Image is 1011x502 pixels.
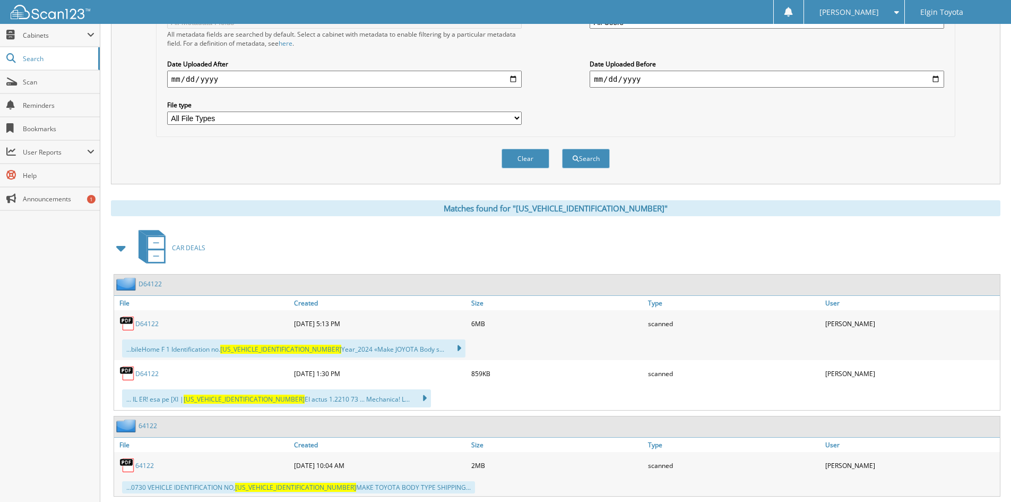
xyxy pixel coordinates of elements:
a: Created [291,296,469,310]
div: 2MB [469,455,646,476]
a: 64122 [135,461,154,470]
img: folder2.png [116,277,139,291]
img: PDF.png [119,365,135,381]
div: [PERSON_NAME] [823,455,1000,476]
a: File [114,296,291,310]
input: end [590,71,944,88]
img: PDF.png [119,457,135,473]
a: File [114,438,291,452]
a: here [279,39,292,48]
span: Reminders [23,101,94,110]
a: 64122 [139,421,157,430]
div: [DATE] 10:04 AM [291,455,469,476]
div: [PERSON_NAME] [823,363,1000,384]
span: User Reports [23,148,87,157]
div: scanned [645,455,823,476]
img: folder2.png [116,419,139,432]
a: User [823,296,1000,310]
div: ...0730 VEHICLE IDENTIFICATION NO, MAKE TOYOTA BODY TYPE SHIPPING... [122,481,475,494]
div: ...bileHome F 1 Identification no. Year_2024 «Make JOYOTA Body s... [122,339,465,358]
a: Created [291,438,469,452]
button: Search [562,149,610,168]
span: Announcements [23,194,94,203]
span: Scan [23,78,94,87]
span: Cabinets [23,31,87,40]
a: User [823,438,1000,452]
span: Elgin Toyota [920,9,963,15]
div: scanned [645,313,823,334]
a: Size [469,438,646,452]
span: CAR DEALS [172,243,205,252]
a: Type [645,438,823,452]
span: Help [23,171,94,180]
img: PDF.png [119,316,135,331]
button: Clear [502,149,549,168]
span: Search [23,54,93,63]
a: D64122 [135,319,159,328]
div: 6MB [469,313,646,334]
div: scanned [645,363,823,384]
div: All metadata fields are searched by default. Select a cabinet with metadata to enable filtering b... [167,30,522,48]
span: [US_VEHICLE_IDENTIFICATION_NUMBER] [184,395,305,404]
div: 1 [87,195,96,203]
span: [PERSON_NAME] [819,9,879,15]
input: start [167,71,522,88]
span: [US_VEHICLE_IDENTIFICATION_NUMBER] [220,345,341,354]
div: ... IL ER! esa pe [XI | EI actus 1.2210 73 ... Mechanica! L... [122,389,431,407]
a: Size [469,296,646,310]
iframe: Chat Widget [958,451,1011,502]
img: scan123-logo-white.svg [11,5,90,19]
div: [DATE] 5:13 PM [291,313,469,334]
div: [PERSON_NAME] [823,313,1000,334]
a: CAR DEALS [132,227,205,269]
label: File type [167,100,522,109]
span: [US_VEHICLE_IDENTIFICATION_NUMBER] [235,483,356,492]
label: Date Uploaded Before [590,59,944,69]
a: D64122 [135,369,159,378]
label: Date Uploaded After [167,59,522,69]
div: 859KB [469,363,646,384]
span: Bookmarks [23,124,94,133]
div: Matches found for "[US_VEHICLE_IDENTIFICATION_NUMBER]" [111,200,1000,216]
div: [DATE] 1:30 PM [291,363,469,384]
a: D64122 [139,279,162,288]
a: Type [645,296,823,310]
